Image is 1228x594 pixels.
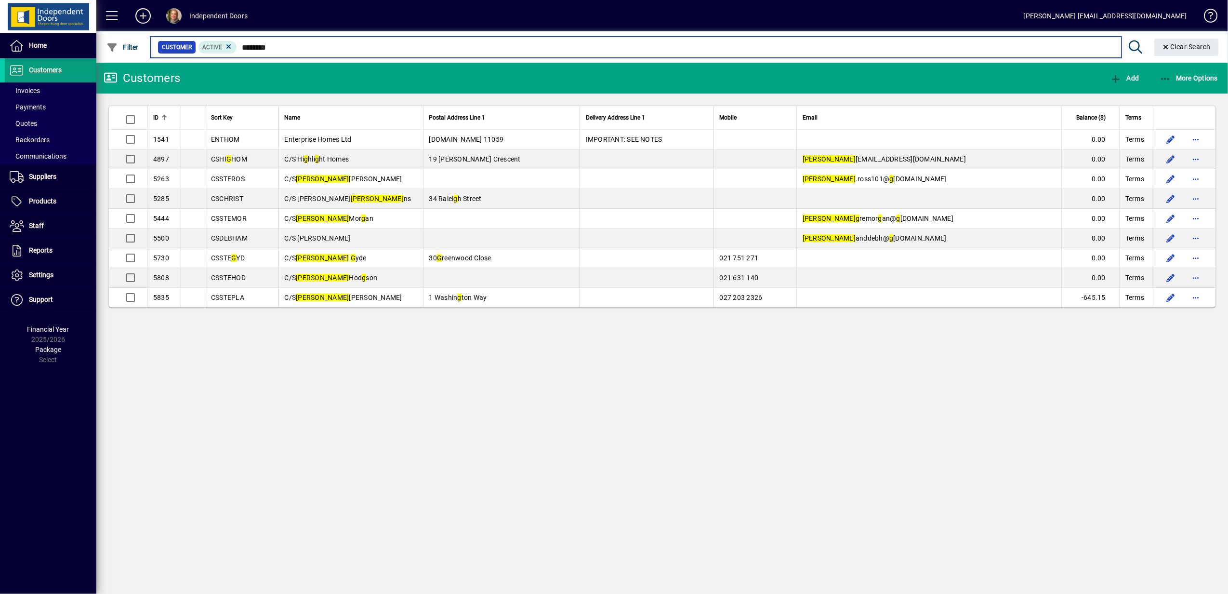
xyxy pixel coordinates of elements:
button: More options [1188,151,1203,167]
button: More Options [1157,69,1221,87]
button: Clear [1154,39,1219,56]
em: g [889,234,893,242]
td: 0.00 [1061,268,1119,288]
div: Independent Doors [189,8,248,24]
a: Invoices [5,82,96,99]
em: g [315,155,319,163]
a: Settings [5,263,96,287]
td: 0.00 [1061,169,1119,189]
span: Add [1110,74,1139,82]
span: 19 [PERSON_NAME] Crescent [429,155,521,163]
span: Invoices [10,87,40,94]
span: C/S [PERSON_NAME] [285,234,351,242]
button: More options [1188,211,1203,226]
span: Customers [29,66,62,74]
em: g [454,195,458,202]
span: CSSTEMOR [211,215,247,222]
em: [PERSON_NAME] [351,195,404,202]
span: Communications [10,152,66,160]
span: 5500 [153,234,169,242]
a: Knowledge Base [1197,2,1216,33]
button: Edit [1163,171,1178,187]
em: G [437,254,442,262]
span: Email [803,112,818,123]
button: Edit [1163,211,1178,226]
span: CSSTE YD [211,254,245,262]
span: 021 631 140 [720,274,759,282]
a: Quotes [5,115,96,132]
span: Terms [1125,194,1144,203]
td: 0.00 [1061,130,1119,149]
span: Sort Key [211,112,233,123]
span: CSSTEPLA [211,294,244,301]
span: Terms [1125,112,1141,123]
div: Balance ($) [1068,112,1114,123]
span: 027 203 2326 [720,294,763,301]
span: Postal Address Line 1 [429,112,486,123]
em: [PERSON_NAME] [296,175,349,183]
button: Edit [1163,132,1178,147]
span: Financial Year [27,325,69,333]
span: Terms [1125,273,1144,283]
span: Terms [1125,174,1144,184]
span: Suppliers [29,173,56,180]
span: 1541 [153,135,169,143]
span: C/S Hod son [285,274,378,282]
span: Package [35,346,61,353]
a: Home [5,34,96,58]
td: 0.00 [1061,209,1119,229]
span: 34 Ralei h Street [429,195,482,202]
a: Support [5,288,96,312]
button: Filter [104,39,141,56]
div: Name [285,112,417,123]
span: Terms [1125,135,1144,144]
a: Products [5,189,96,214]
td: 0.00 [1061,149,1119,169]
em: G [231,254,236,262]
span: 30 reenwood Close [429,254,491,262]
em: [PERSON_NAME] [803,234,856,242]
a: Suppliers [5,165,96,189]
span: CSSTEROS [211,175,245,183]
span: Staff [29,222,44,229]
em: g [889,175,893,183]
a: Reports [5,239,96,263]
em: G [226,155,231,163]
span: C/S [PERSON_NAME] ns [285,195,411,202]
em: [PERSON_NAME] [803,215,856,222]
em: g [458,294,462,301]
span: CSHI HOM [211,155,247,163]
em: [PERSON_NAME] [296,274,349,282]
span: anddebh@ [DOMAIN_NAME] [803,234,947,242]
span: C/S Mor an [285,215,374,222]
span: Settings [29,271,53,279]
em: G [351,254,356,262]
span: CSCHRIST [211,195,243,202]
span: Quotes [10,120,37,127]
td: -645.15 [1061,288,1119,307]
span: .ross101@ [DOMAIN_NAME] [803,175,947,183]
button: Edit [1163,151,1178,167]
span: 5808 [153,274,169,282]
em: g [362,274,366,282]
span: Terms [1125,214,1144,223]
span: Delivery Address Line 1 [586,112,646,123]
span: 021 751 271 [720,254,759,262]
span: 4897 [153,155,169,163]
div: ID [153,112,175,123]
span: IMPORTANT: SEE NOTES [586,135,662,143]
mat-chip: Activation Status: Active [198,41,237,54]
span: 1 Washin ton Way [429,294,487,301]
button: More options [1188,191,1203,206]
span: Filter [106,43,139,51]
span: CSDEBHAM [211,234,248,242]
div: Mobile [720,112,791,123]
span: ENTHOM [211,135,240,143]
span: remor an@ [DOMAIN_NAME] [803,215,953,222]
span: Enterprise Homes Ltd [285,135,352,143]
span: More Options [1160,74,1218,82]
span: 5285 [153,195,169,202]
td: 0.00 [1061,229,1119,248]
span: Clear Search [1162,43,1211,51]
span: 5263 [153,175,169,183]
